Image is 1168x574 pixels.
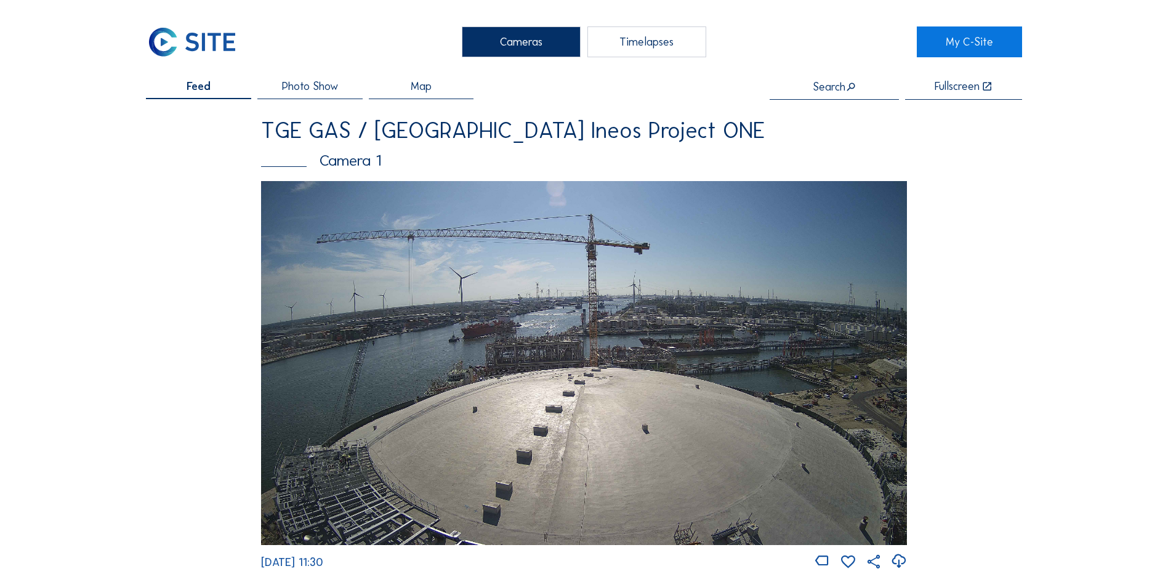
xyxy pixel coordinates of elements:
div: Fullscreen [935,81,980,92]
div: Cameras [462,26,581,57]
img: C-SITE Logo [146,26,238,57]
a: My C-Site [917,26,1022,57]
a: C-SITE Logo [146,26,251,57]
span: Map [411,81,432,92]
div: Timelapses [587,26,706,57]
div: TGE GAS / [GEOGRAPHIC_DATA] Ineos Project ONE [261,119,907,142]
span: Feed [187,81,211,92]
div: Camera 1 [261,153,907,168]
span: Photo Show [282,81,338,92]
span: [DATE] 11:30 [261,556,323,569]
img: Image [261,181,907,544]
